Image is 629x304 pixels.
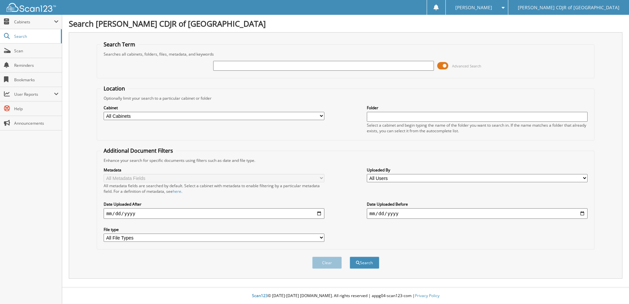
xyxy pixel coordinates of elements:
span: Cabinets [14,19,54,25]
span: Scan [14,48,59,54]
button: Search [350,257,379,269]
label: Date Uploaded After [104,201,324,207]
span: [PERSON_NAME] CDJR of [GEOGRAPHIC_DATA] [518,6,619,10]
span: Help [14,106,59,112]
legend: Search Term [100,41,138,48]
div: Enhance your search for specific documents using filters such as date and file type. [100,158,591,163]
label: Date Uploaded Before [367,201,588,207]
img: scan123-logo-white.svg [7,3,56,12]
h1: Search [PERSON_NAME] CDJR of [GEOGRAPHIC_DATA] [69,18,622,29]
span: [PERSON_NAME] [455,6,492,10]
a: Privacy Policy [415,293,440,298]
span: Reminders [14,63,59,68]
div: Searches all cabinets, folders, files, metadata, and keywords [100,51,591,57]
span: User Reports [14,91,54,97]
span: Advanced Search [452,63,481,68]
legend: Additional Document Filters [100,147,176,154]
button: Clear [312,257,342,269]
div: © [DATE]-[DATE] [DOMAIN_NAME]. All rights reserved | appg04-scan123-com | [62,288,629,304]
div: All metadata fields are searched by default. Select a cabinet with metadata to enable filtering b... [104,183,324,194]
label: Cabinet [104,105,324,111]
input: end [367,208,588,219]
label: Metadata [104,167,324,173]
a: here [173,189,181,194]
span: Announcements [14,120,59,126]
label: File type [104,227,324,232]
label: Folder [367,105,588,111]
span: Scan123 [252,293,268,298]
label: Uploaded By [367,167,588,173]
legend: Location [100,85,128,92]
input: start [104,208,324,219]
div: Optionally limit your search to a particular cabinet or folder [100,95,591,101]
span: Search [14,34,58,39]
div: Select a cabinet and begin typing the name of the folder you want to search in. If the name match... [367,122,588,134]
span: Bookmarks [14,77,59,83]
